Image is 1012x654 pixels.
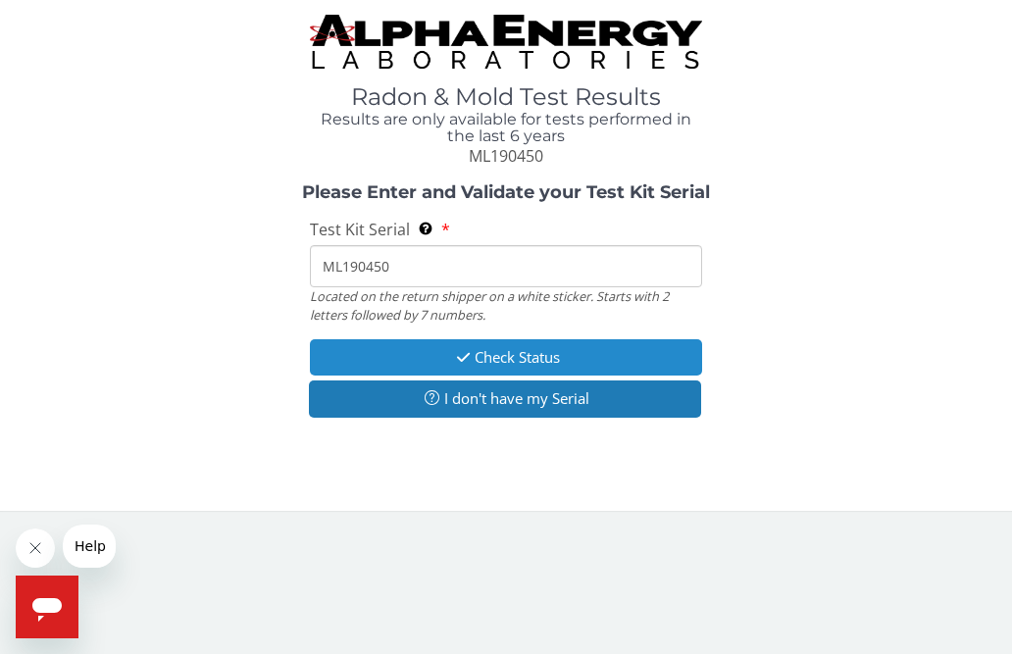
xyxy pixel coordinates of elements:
iframe: Close message [16,528,55,568]
span: ML190450 [469,145,543,167]
iframe: Message from company [63,525,116,568]
h1: Radon & Mold Test Results [310,84,703,110]
img: TightCrop.jpg [310,15,703,69]
h4: Results are only available for tests performed in the last 6 years [310,111,703,145]
button: Check Status [310,339,703,376]
iframe: Button to launch messaging window [16,576,78,638]
strong: Please Enter and Validate your Test Kit Serial [302,181,710,203]
span: Test Kit Serial [310,219,410,240]
div: Located on the return shipper on a white sticker. Starts with 2 letters followed by 7 numbers. [310,287,703,324]
button: I don't have my Serial [309,380,702,417]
